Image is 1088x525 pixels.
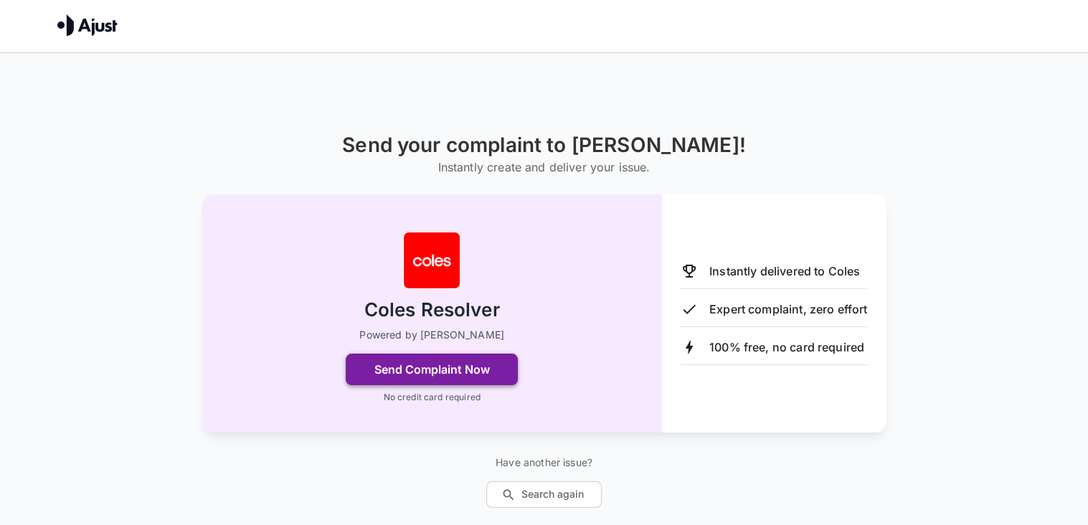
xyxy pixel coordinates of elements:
[359,328,504,342] p: Powered by [PERSON_NAME]
[709,262,860,280] p: Instantly delivered to Coles
[57,14,118,36] img: Ajust
[342,157,746,177] h6: Instantly create and deliver your issue.
[403,232,460,289] img: Coles
[709,339,864,356] p: 100% free, no card required
[364,298,500,323] h2: Coles Resolver
[342,133,746,157] h1: Send your complaint to [PERSON_NAME]!
[486,481,602,508] button: Search again
[486,455,602,470] p: Have another issue?
[346,354,518,385] button: Send Complaint Now
[383,391,480,404] p: No credit card required
[709,301,867,318] p: Expert complaint, zero effort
